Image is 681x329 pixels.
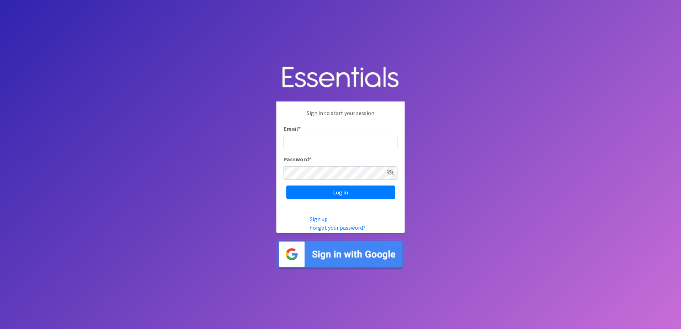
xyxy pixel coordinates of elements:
[310,224,365,231] a: Forgot your password?
[276,59,405,96] img: Human Essentials
[284,109,397,124] p: Sign in to start your session
[310,215,328,223] a: Sign up
[298,125,301,132] abbr: required
[309,156,311,163] abbr: required
[284,124,301,133] label: Email
[276,239,405,270] img: Sign in with Google
[284,155,311,163] label: Password
[286,186,395,199] input: Log in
